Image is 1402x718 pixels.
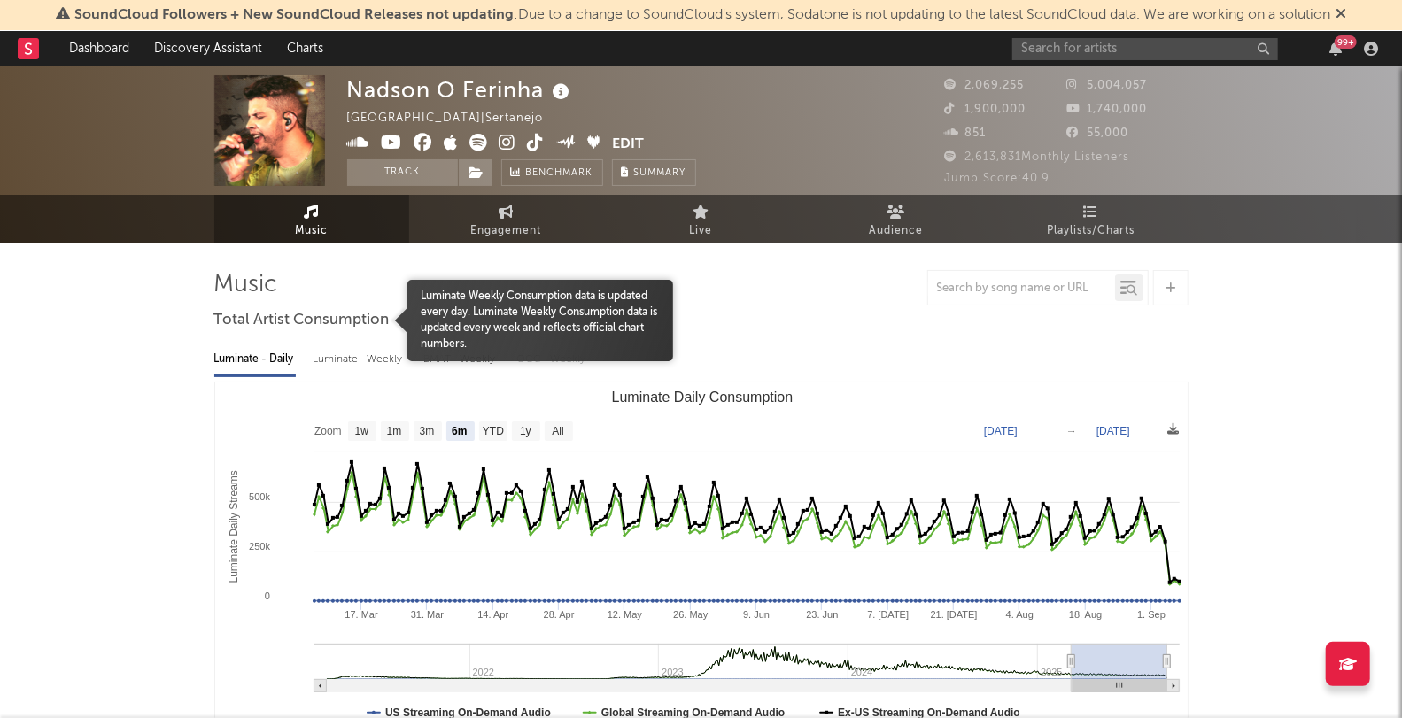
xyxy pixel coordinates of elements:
[945,127,987,139] span: 851
[984,425,1018,437] text: [DATE]
[409,195,604,243] a: Engagement
[407,289,673,352] span: Luminate Weekly Consumption data is updated every day. Luminate Weekly Consumption data is update...
[612,134,644,156] button: Edit
[347,75,575,104] div: Nadson O Ferinha
[74,8,514,22] span: SoundCloud Followers + New SoundCloud Releases not updating
[867,609,909,620] text: 7. [DATE]
[354,426,368,438] text: 1w
[799,195,994,243] a: Audience
[1012,38,1278,60] input: Search for artists
[419,426,434,438] text: 3m
[869,220,923,242] span: Audience
[214,195,409,243] a: Music
[612,159,696,186] button: Summary
[1066,127,1128,139] span: 55,000
[1066,425,1077,437] text: →
[410,609,444,620] text: 31. Mar
[930,609,977,620] text: 21. [DATE]
[611,390,793,405] text: Luminate Daily Consumption
[994,195,1189,243] a: Playlists/Charts
[347,159,458,186] button: Track
[743,609,770,620] text: 9. Jun
[690,220,713,242] span: Live
[482,426,503,438] text: YTD
[1096,425,1130,437] text: [DATE]
[264,591,269,601] text: 0
[552,426,563,438] text: All
[806,609,838,620] text: 23. Jun
[214,344,296,374] div: Luminate - Daily
[543,609,574,620] text: 28. Apr
[214,310,390,331] span: Total Artist Consumption
[1005,609,1033,620] text: 4. Aug
[945,151,1130,163] span: 2,613,831 Monthly Listeners
[501,159,603,186] a: Benchmark
[634,168,686,178] span: Summary
[1047,220,1135,242] span: Playlists/Charts
[314,344,407,374] div: Luminate - Weekly
[1329,42,1342,56] button: 99+
[1066,104,1147,115] span: 1,740,000
[249,491,270,502] text: 500k
[477,609,508,620] text: 14. Apr
[520,426,531,438] text: 1y
[227,470,239,583] text: Luminate Daily Streams
[928,282,1115,296] input: Search by song name or URL
[452,426,467,438] text: 6m
[945,173,1050,184] span: Jump Score: 40.9
[1066,80,1147,91] span: 5,004,057
[604,195,799,243] a: Live
[1335,35,1357,49] div: 99 +
[345,609,378,620] text: 17. Mar
[295,220,328,242] span: Music
[607,609,642,620] text: 12. May
[142,31,275,66] a: Discovery Assistant
[275,31,336,66] a: Charts
[945,104,1026,115] span: 1,900,000
[74,8,1330,22] span: : Due to a change to SoundCloud's system, Sodatone is not updating to the latest SoundCloud data....
[347,108,564,129] div: [GEOGRAPHIC_DATA] | Sertanejo
[945,80,1025,91] span: 2,069,255
[249,541,270,552] text: 250k
[526,163,593,184] span: Benchmark
[1336,8,1346,22] span: Dismiss
[673,609,709,620] text: 26. May
[1069,609,1102,620] text: 18. Aug
[1137,609,1166,620] text: 1. Sep
[314,426,342,438] text: Zoom
[386,426,401,438] text: 1m
[471,220,542,242] span: Engagement
[57,31,142,66] a: Dashboard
